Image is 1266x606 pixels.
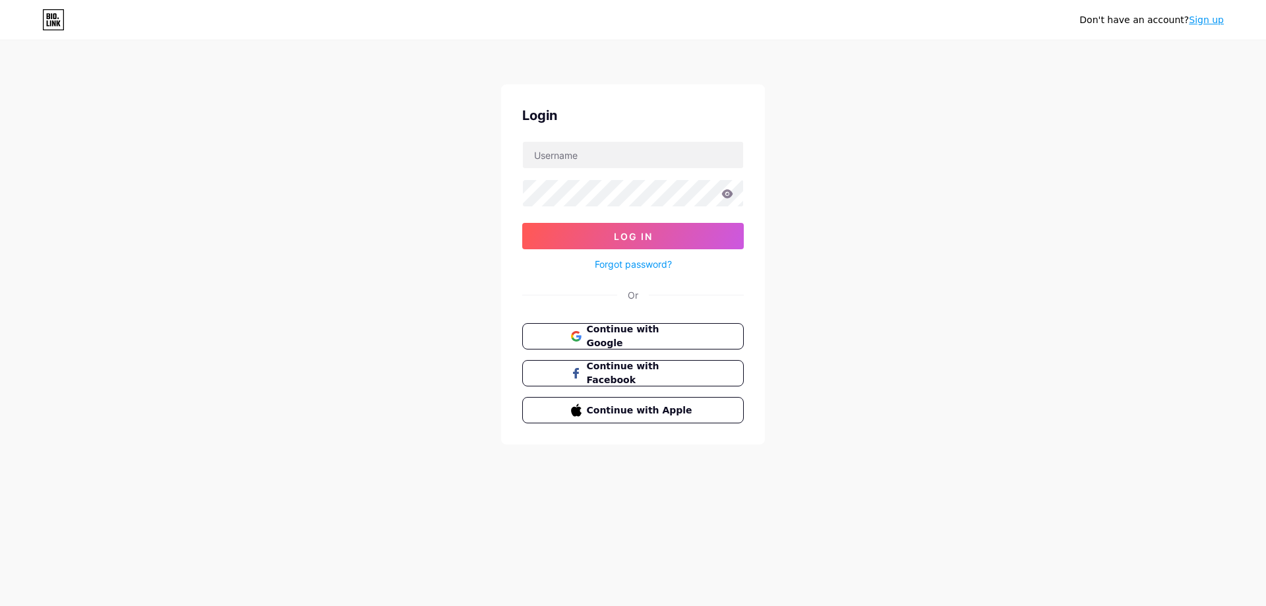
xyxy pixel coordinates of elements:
[522,223,744,249] button: Log In
[522,397,744,423] button: Continue with Apple
[522,106,744,125] div: Login
[522,360,744,386] button: Continue with Facebook
[587,359,696,387] span: Continue with Facebook
[1189,15,1224,25] a: Sign up
[628,288,638,302] div: Or
[523,142,743,168] input: Username
[595,257,672,271] a: Forgot password?
[614,231,653,242] span: Log In
[587,322,696,350] span: Continue with Google
[587,404,696,417] span: Continue with Apple
[522,323,744,349] button: Continue with Google
[1079,13,1224,27] div: Don't have an account?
